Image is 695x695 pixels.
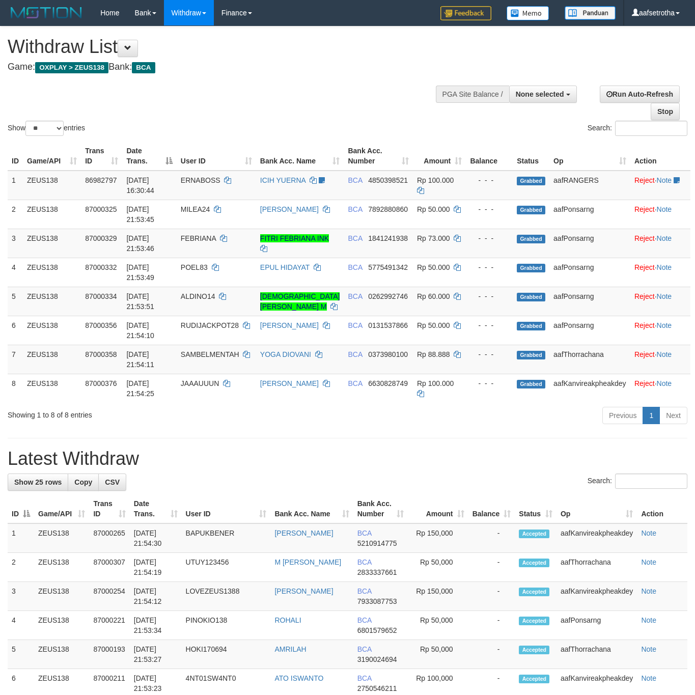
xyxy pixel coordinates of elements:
span: 87000325 [85,205,117,213]
span: SAMBELMENTAH [181,350,239,358]
span: Copy 0373980100 to clipboard [368,350,408,358]
th: Trans ID: activate to sort column ascending [81,142,122,171]
h1: Latest Withdraw [8,449,687,469]
th: Bank Acc. Number: activate to sort column ascending [344,142,412,171]
td: ZEUS138 [23,171,81,200]
td: 87000221 [89,611,129,640]
td: [DATE] 21:54:19 [130,553,182,582]
td: Rp 50,000 [408,611,468,640]
td: 2 [8,200,23,229]
a: Note [641,558,656,566]
span: Grabbed [517,264,545,272]
span: [DATE] 21:54:10 [126,321,154,340]
td: · [630,171,690,200]
span: 87000329 [85,234,117,242]
a: Reject [634,292,655,300]
a: EPUL HIDAYAT [260,263,310,271]
td: ZEUS138 [23,258,81,287]
span: Copy 0131537866 to clipboard [368,321,408,329]
td: · [630,287,690,316]
a: Next [659,407,687,424]
span: BCA [132,62,155,73]
th: Bank Acc. Name: activate to sort column ascending [256,142,344,171]
th: Trans ID: activate to sort column ascending [89,494,129,523]
label: Show entries [8,121,85,136]
td: · [630,345,690,374]
span: Copy 6801579652 to clipboard [357,626,397,634]
td: ZEUS138 [23,287,81,316]
td: 4 [8,611,34,640]
span: Copy [74,478,92,486]
span: Show 25 rows [14,478,62,486]
span: Rp 50.000 [417,205,450,213]
span: Rp 88.888 [417,350,450,358]
span: POEL83 [181,263,208,271]
div: - - - [470,320,509,330]
span: CSV [105,478,120,486]
td: - [468,523,515,553]
a: Note [657,321,672,329]
span: OXPLAY > ZEUS138 [35,62,108,73]
td: ZEUS138 [23,200,81,229]
td: aafPonsarng [549,258,630,287]
a: [PERSON_NAME] [260,205,319,213]
div: - - - [470,378,509,388]
th: Game/API: activate to sort column ascending [23,142,81,171]
span: [DATE] 21:53:45 [126,205,154,224]
span: Rp 50.000 [417,263,450,271]
span: Accepted [519,675,549,683]
td: [DATE] 21:53:27 [130,640,182,669]
td: · [630,316,690,345]
span: Rp 100.000 [417,176,454,184]
span: BCA [348,205,362,213]
img: Button%20Memo.svg [507,6,549,20]
a: Note [657,379,672,387]
a: Reject [634,263,655,271]
td: ZEUS138 [23,374,81,403]
img: Feedback.jpg [440,6,491,20]
div: PGA Site Balance / [436,86,509,103]
span: 87000356 [85,321,117,329]
a: Stop [651,103,680,120]
span: [DATE] 21:53:46 [126,234,154,253]
td: 87000254 [89,582,129,611]
span: Copy 4850398521 to clipboard [368,176,408,184]
span: Copy 2833337661 to clipboard [357,568,397,576]
div: Showing 1 to 8 of 8 entries [8,406,282,420]
div: - - - [470,262,509,272]
td: ZEUS138 [34,582,89,611]
td: - [468,582,515,611]
td: [DATE] 21:53:34 [130,611,182,640]
a: Show 25 rows [8,474,68,491]
td: 6 [8,316,23,345]
a: [DEMOGRAPHIC_DATA][PERSON_NAME] M [260,292,340,311]
td: [DATE] 21:54:12 [130,582,182,611]
span: BCA [348,234,362,242]
td: aafKanvireakpheakdey [549,374,630,403]
a: 1 [643,407,660,424]
th: Action [630,142,690,171]
span: BCA [357,616,372,624]
img: MOTION_logo.png [8,5,85,20]
td: 3 [8,582,34,611]
td: HOKI170694 [182,640,271,669]
a: Reject [634,379,655,387]
td: aafPonsarng [549,316,630,345]
span: 87000332 [85,263,117,271]
td: Rp 150,000 [408,582,468,611]
span: RUDIJACKPOT28 [181,321,239,329]
th: Bank Acc. Number: activate to sort column ascending [353,494,408,523]
a: Note [641,645,656,653]
a: Note [641,616,656,624]
span: Copy 6630828749 to clipboard [368,379,408,387]
th: Status [513,142,549,171]
th: Game/API: activate to sort column ascending [34,494,89,523]
th: Op: activate to sort column ascending [549,142,630,171]
td: ZEUS138 [23,345,81,374]
span: BCA [357,558,372,566]
span: [DATE] 21:54:11 [126,350,154,369]
span: 87000334 [85,292,117,300]
span: BCA [348,350,362,358]
span: Accepted [519,588,549,596]
td: 4 [8,258,23,287]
